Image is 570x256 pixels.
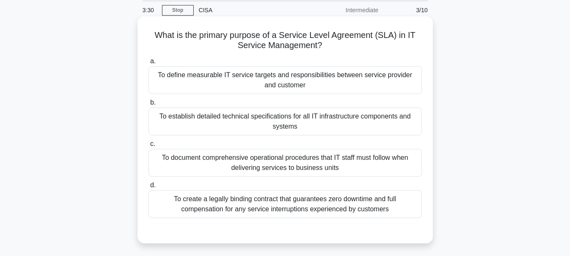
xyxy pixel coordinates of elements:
[150,181,156,189] span: d.
[310,2,384,19] div: Intermediate
[194,2,310,19] div: CISA
[149,108,422,135] div: To establish detailed technical specifications for all IT infrastructure components and systems
[150,99,156,106] span: b.
[149,190,422,218] div: To create a legally binding contract that guarantees zero downtime and full compensation for any ...
[149,66,422,94] div: To define measurable IT service targets and responsibilities between service provider and customer
[138,2,162,19] div: 3:30
[150,57,156,65] span: a.
[150,140,155,147] span: c.
[148,30,423,51] h5: What is the primary purpose of a Service Level Agreement (SLA) in IT Service Management?
[384,2,433,19] div: 3/10
[162,5,194,16] a: Stop
[149,149,422,177] div: To document comprehensive operational procedures that IT staff must follow when delivering servic...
